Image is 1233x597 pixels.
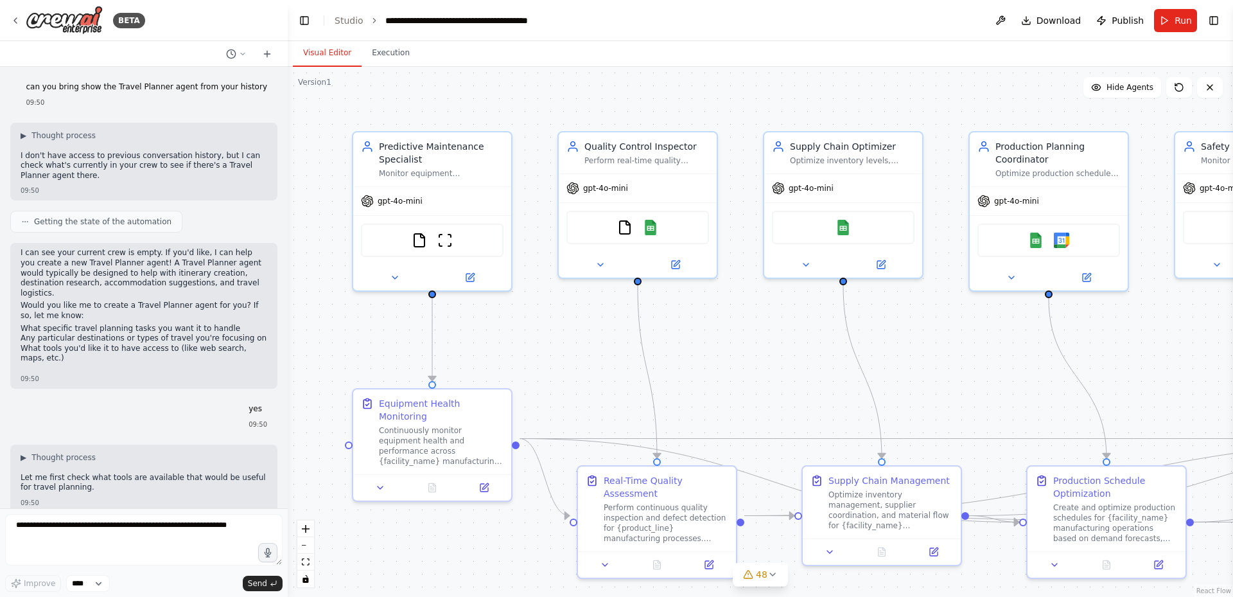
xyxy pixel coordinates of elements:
g: Edge from 78a219b9-3b9c-43da-ad03-e2e5ffaa1f76 to 4c02ef49-72c5-4696-8988-4f0fd2e2f8c9 [1042,298,1113,458]
p: Would you like me to create a Travel Planner agent for you? If so, let me know: [21,301,267,321]
button: Hide left sidebar [295,12,313,30]
div: Quality Control InspectorPerform real-time quality inspection and defect detection for {product_l... [557,131,718,279]
button: Open in side panel [686,557,731,573]
div: Quality Control Inspector [584,140,709,153]
div: BETA [113,13,145,28]
img: Google Sheets [643,220,658,235]
button: Hide Agents [1083,77,1161,98]
p: Let me first check what tools are available that would be useful for travel planning. [21,473,267,493]
button: Send [243,576,283,591]
div: 09:50 [21,498,267,508]
p: I can see your current crew is empty. If you'd like, I can help you create a new Travel Planner a... [21,248,267,298]
div: Continuously monitor equipment health and performance across {facility_name} manufacturing operat... [379,425,503,467]
button: Open in side panel [462,480,506,495]
img: Google Sheets [835,220,851,235]
span: ▶ [21,452,26,463]
span: gpt-4o-mini [378,196,423,206]
div: Create and optimize production schedules for {facility_name} manufacturing operations based on de... [1053,503,1178,544]
span: Thought process [31,130,96,141]
button: Open in side panel [1050,270,1123,285]
div: Production Planning CoordinatorOptimize production schedules, capacity planning, and resource all... [968,131,1129,292]
span: Publish [1112,14,1144,27]
button: Open in side panel [433,270,506,285]
span: gpt-4o-mini [789,183,834,193]
img: FileReadTool [412,233,427,248]
div: Predictive Maintenance SpecialistMonitor equipment performance, predict failures, and optimize ma... [352,131,512,292]
g: Edge from 75103fd0-a20e-48f2-bc87-987aa1657d86 to 4c02ef49-72c5-4696-8988-4f0fd2e2f8c9 [969,510,1019,529]
div: Perform real-time quality inspection and defect detection for {product_line} manufacturing proces... [584,156,709,166]
button: Show right sidebar [1205,12,1223,30]
div: Supply Chain ManagementOptimize inventory management, supplier coordination, and material flow fo... [801,465,962,566]
p: can you bring show the Travel Planner agent from your history [26,82,267,93]
div: Supply Chain OptimizerOptimize inventory levels, supplier relationships, and material flow for {f... [763,131,923,279]
button: zoom in [297,521,314,537]
button: Click to speak your automation idea [258,543,277,562]
button: Improve [5,575,61,592]
button: zoom out [297,537,314,554]
span: 48 [756,568,767,581]
span: Download [1036,14,1081,27]
div: Equipment Health Monitoring [379,397,503,423]
img: ScrapeWebsiteTool [437,233,453,248]
button: Download [1016,9,1087,32]
g: Edge from 1e171390-c4b1-4c12-9dcb-30686902fdbb to 75103fd0-a20e-48f2-bc87-987aa1657d86 [837,285,888,458]
span: Thought process [31,452,96,463]
button: Visual Editor [293,40,362,67]
div: React Flow controls [297,521,314,587]
li: Any particular destinations or types of travel you're focusing on [21,334,267,344]
span: Getting the state of the automation [34,217,171,227]
button: Publish [1091,9,1149,32]
button: No output available [405,480,460,495]
div: Predictive Maintenance Specialist [379,140,503,166]
button: Execution [362,40,420,67]
button: Open in side panel [639,257,712,272]
button: Run [1154,9,1197,32]
img: Google Calendar [1054,233,1069,248]
g: Edge from fd5784b1-c28f-4dc8-a407-8c5233c69e36 to 9936ad72-7296-417f-837f-fd3474ba5f3f [520,432,570,522]
div: Monitor equipment performance, predict failures, and optimize maintenance schedules for {facility... [379,168,503,179]
p: I don't have access to previous conversation history, but I can check what's currently in your cr... [21,151,267,181]
g: Edge from fd5784b1-c28f-4dc8-a407-8c5233c69e36 to 4c02ef49-72c5-4696-8988-4f0fd2e2f8c9 [520,432,1019,529]
button: 48 [733,563,788,587]
div: 09:50 [21,374,267,384]
div: Perform continuous quality inspection and defect detection for {product_line} manufacturing proce... [604,503,728,544]
div: Production Schedule Optimization [1053,474,1178,500]
span: Run [1175,14,1192,27]
span: gpt-4o-mini [583,183,628,193]
p: yes [249,404,267,414]
div: Optimize production schedules, capacity planning, and resource allocation for {facility_name} man... [995,168,1120,179]
div: Equipment Health MonitoringContinuously monitor equipment health and performance across {facility... [352,388,512,502]
img: Logo [26,6,103,35]
button: Open in side panel [844,257,917,272]
button: Open in side panel [1136,557,1180,573]
img: Google Sheets [1028,233,1044,248]
img: FileReadTool [617,220,633,235]
div: Supply Chain Optimizer [790,140,914,153]
div: Real-Time Quality Assessment [604,474,728,500]
span: ▶ [21,130,26,141]
button: No output available [630,557,685,573]
button: fit view [297,554,314,571]
button: Start a new chat [257,46,277,62]
span: Improve [24,578,55,589]
button: No output available [855,544,909,560]
div: Version 1 [298,77,331,87]
button: No output available [1080,557,1134,573]
div: Real-Time Quality AssessmentPerform continuous quality inspection and defect detection for {produ... [577,465,737,579]
a: React Flow attribution [1196,587,1231,594]
div: 09:50 [26,98,267,107]
nav: breadcrumb [335,14,528,27]
button: toggle interactivity [297,571,314,587]
div: Optimize inventory management, supplier coordination, and material flow for {facility_name} manuf... [828,490,953,531]
div: Production Schedule OptimizationCreate and optimize production schedules for {facility_name} manu... [1026,465,1187,579]
div: Supply Chain Management [828,474,950,487]
div: Optimize inventory levels, supplier relationships, and material flow for {facility_name} manufact... [790,156,914,166]
div: 09:50 [249,420,267,429]
div: 09:50 [21,186,267,195]
g: Edge from 0c133df9-25e3-42ce-9e20-bf203b912b1b to fd5784b1-c28f-4dc8-a407-8c5233c69e36 [426,298,439,381]
button: ▶Thought process [21,130,96,141]
g: Edge from 6cd03cc2-8ee7-4f4f-8554-278947574ee9 to 9936ad72-7296-417f-837f-fd3474ba5f3f [631,285,663,458]
button: Open in side panel [911,544,956,560]
button: ▶Thought process [21,452,96,463]
button: Switch to previous chat [221,46,252,62]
